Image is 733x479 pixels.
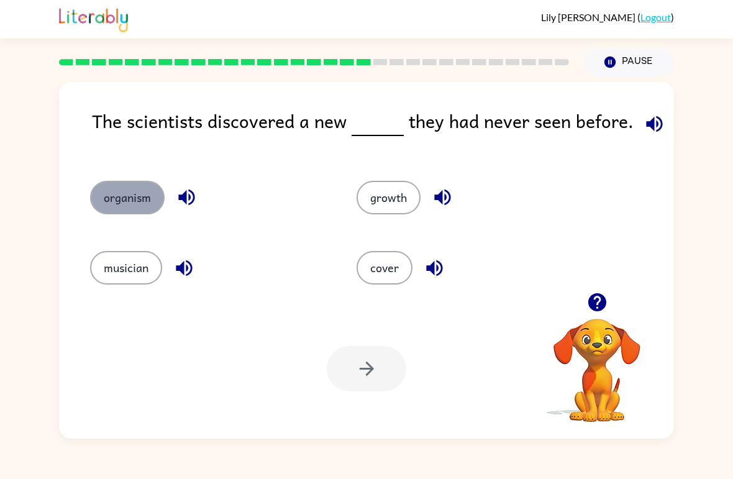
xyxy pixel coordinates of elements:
[90,251,162,285] button: musician
[541,11,637,23] span: Lily [PERSON_NAME]
[535,299,659,424] video: Your browser must support playing .mp4 files to use Literably. Please try using another browser.
[357,181,421,214] button: growth
[59,5,128,32] img: Literably
[357,251,412,285] button: cover
[640,11,671,23] a: Logout
[90,181,165,214] button: organism
[92,107,674,156] div: The scientists discovered a new they had never seen before.
[541,11,674,23] div: ( )
[584,48,674,76] button: Pause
